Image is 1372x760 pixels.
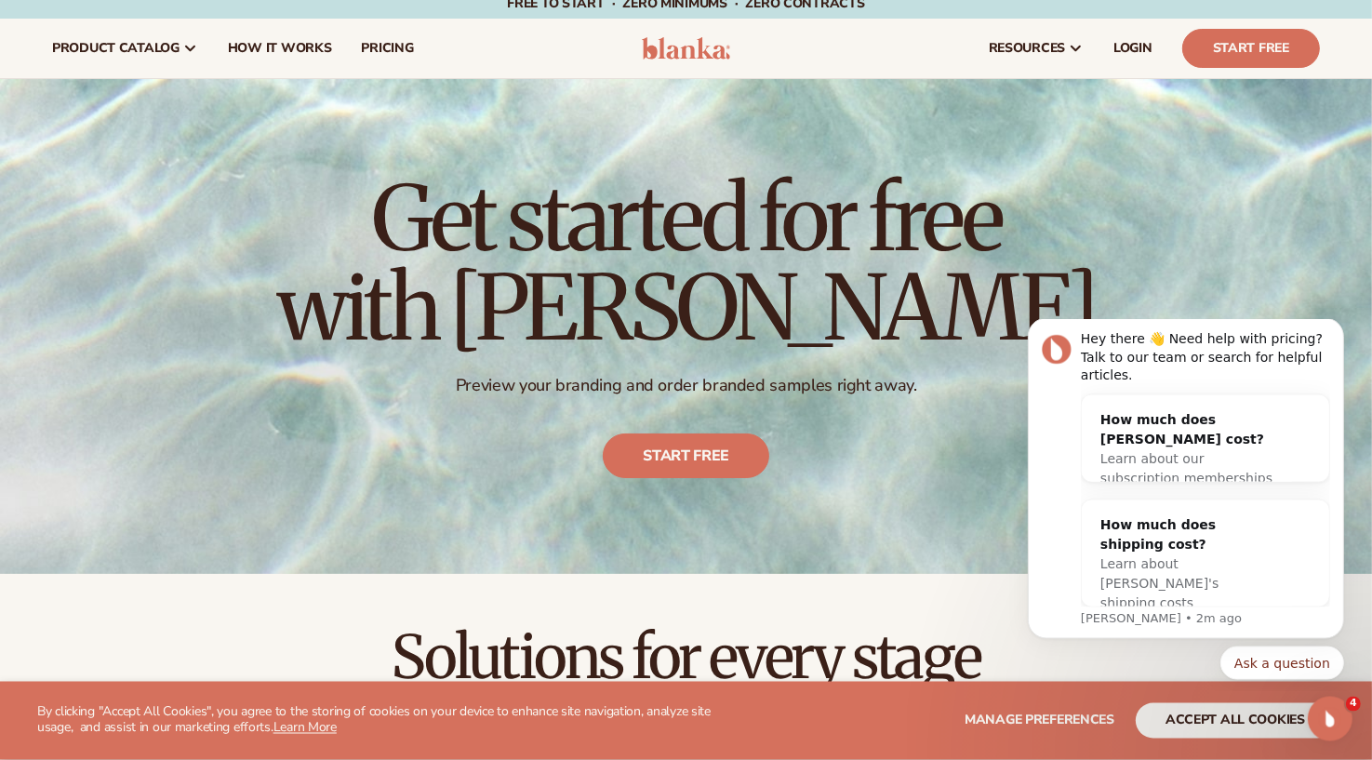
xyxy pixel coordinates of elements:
[1136,703,1335,739] button: accept all cookies
[228,41,332,56] span: How It Works
[100,236,219,290] span: Learn about [PERSON_NAME]'s shipping costs
[277,375,1096,396] p: Preview your branding and order branded samples right away.
[28,327,344,360] div: Quick reply options
[100,90,273,129] div: How much does [PERSON_NAME] cost?
[1000,320,1372,691] iframe: Intercom notifications message
[1182,29,1320,68] a: Start Free
[1099,19,1167,78] a: LOGIN
[346,19,428,78] a: pricing
[100,131,273,166] span: Learn about our subscription memberships
[603,434,769,479] a: Start free
[1346,697,1361,712] span: 4
[37,705,730,737] p: By clicking "Accept All Cookies", you agree to the storing of cookies on your device to enhance s...
[81,290,330,307] p: Message from Lee, sent 2m ago
[974,19,1099,78] a: resources
[361,41,413,56] span: pricing
[81,10,330,287] div: Message content
[82,180,292,308] div: How much does shipping cost?Learn about [PERSON_NAME]'s shipping costs
[273,719,337,737] a: Learn More
[100,195,273,234] div: How much does shipping cost?
[989,41,1065,56] span: resources
[965,712,1114,729] span: Manage preferences
[965,703,1114,739] button: Manage preferences
[81,10,330,65] div: Hey there 👋 Need help with pricing? Talk to our team or search for helpful articles.
[82,75,292,183] div: How much does [PERSON_NAME] cost?Learn about our subscription memberships
[1113,41,1152,56] span: LOGIN
[1308,697,1352,741] iframe: Intercom live chat
[213,19,347,78] a: How It Works
[37,19,213,78] a: product catalog
[277,174,1096,353] h1: Get started for free with [PERSON_NAME]
[52,626,1320,688] h2: Solutions for every stage
[642,37,730,60] img: logo
[42,15,72,45] img: Profile image for Lee
[52,41,180,56] span: product catalog
[220,327,344,360] button: Quick reply: Ask a question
